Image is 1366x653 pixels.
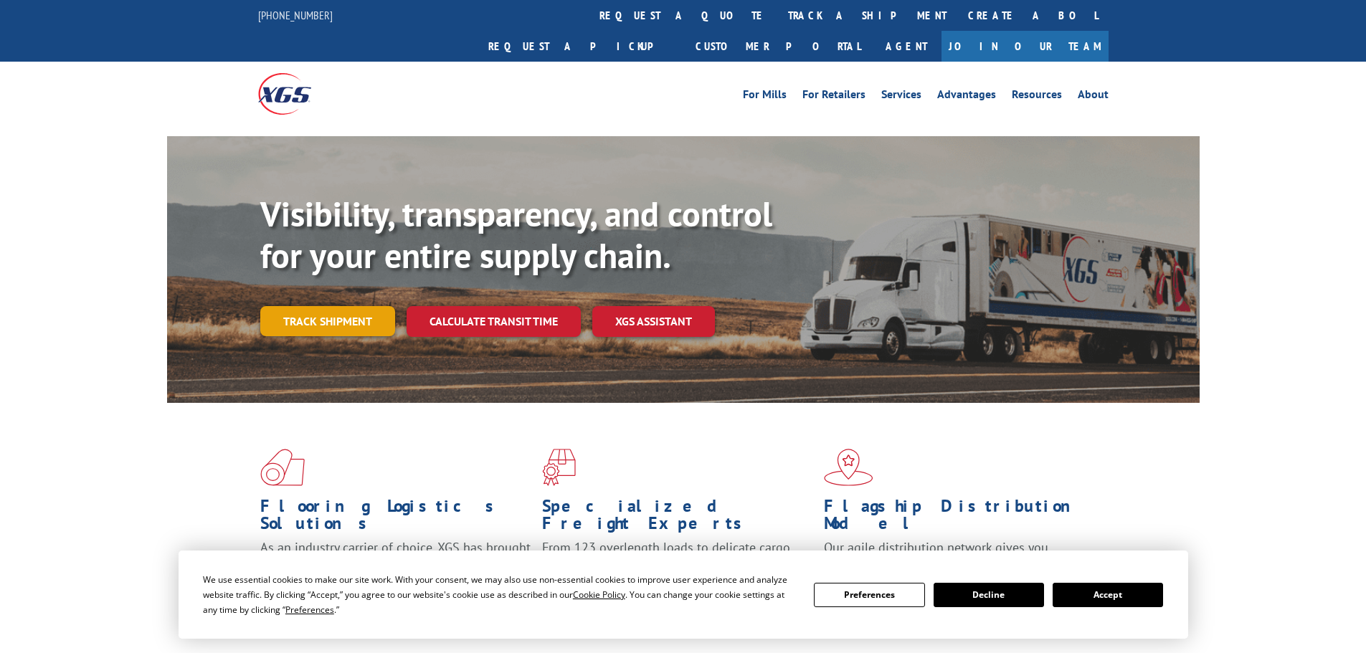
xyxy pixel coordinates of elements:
[802,89,865,105] a: For Retailers
[685,31,871,62] a: Customer Portal
[1012,89,1062,105] a: Resources
[542,449,576,486] img: xgs-icon-focused-on-flooring-red
[743,89,787,105] a: For Mills
[592,306,715,337] a: XGS ASSISTANT
[260,539,531,590] span: As an industry carrier of choice, XGS has brought innovation and dedication to flooring logistics...
[1078,89,1109,105] a: About
[203,572,797,617] div: We use essential cookies to make our site work. With your consent, we may also use non-essential ...
[573,588,625,601] span: Cookie Policy
[542,497,813,539] h1: Specialized Freight Experts
[542,539,813,603] p: From 123 overlength loads to delicate cargo, our experienced staff knows the best way to move you...
[871,31,942,62] a: Agent
[285,604,334,616] span: Preferences
[937,89,996,105] a: Advantages
[260,306,395,336] a: Track shipment
[881,89,921,105] a: Services
[1053,583,1163,607] button: Accept
[478,31,685,62] a: Request a pickup
[942,31,1109,62] a: Join Our Team
[260,449,305,486] img: xgs-icon-total-supply-chain-intelligence-red
[407,306,581,337] a: Calculate transit time
[934,583,1044,607] button: Decline
[258,8,333,22] a: [PHONE_NUMBER]
[824,497,1095,539] h1: Flagship Distribution Model
[260,497,531,539] h1: Flooring Logistics Solutions
[824,449,873,486] img: xgs-icon-flagship-distribution-model-red
[824,539,1088,573] span: Our agile distribution network gives you nationwide inventory management on demand.
[260,191,772,277] b: Visibility, transparency, and control for your entire supply chain.
[179,550,1188,639] div: Cookie Consent Prompt
[814,583,924,607] button: Preferences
